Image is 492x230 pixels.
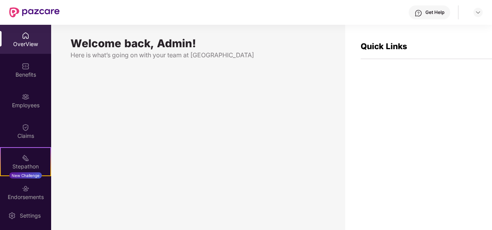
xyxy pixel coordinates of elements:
img: svg+xml;base64,PHN2ZyB4bWxucz0iaHR0cDovL3d3dy53My5vcmcvMjAwMC9zdmciIHdpZHRoPSIyMSIgaGVpZ2h0PSIyMC... [22,154,29,162]
img: svg+xml;base64,PHN2ZyBpZD0iSG9tZSIgeG1sbnM9Imh0dHA6Ly93d3cudzMub3JnLzIwMDAvc3ZnIiB3aWR0aD0iMjAiIG... [22,32,29,39]
div: Stepathon [1,163,50,170]
img: svg+xml;base64,PHN2ZyBpZD0iQ2xhaW0iIHhtbG5zPSJodHRwOi8vd3d3LnczLm9yZy8yMDAwL3N2ZyIgd2lkdGg9IjIwIi... [22,124,29,131]
div: Welcome back, Admin! [71,40,330,46]
span: Quick Links [361,41,407,51]
div: Get Help [425,9,444,15]
div: New Challenge [9,172,42,179]
img: svg+xml;base64,PHN2ZyBpZD0iQmVuZWZpdHMiIHhtbG5zPSJodHRwOi8vd3d3LnczLm9yZy8yMDAwL3N2ZyIgd2lkdGg9Ij... [22,62,29,70]
img: New Pazcare Logo [9,7,60,17]
img: svg+xml;base64,PHN2ZyBpZD0iRW1wbG95ZWVzIiB4bWxucz0iaHR0cDovL3d3dy53My5vcmcvMjAwMC9zdmciIHdpZHRoPS... [22,93,29,101]
img: svg+xml;base64,PHN2ZyBpZD0iRHJvcGRvd24tMzJ4MzIiIHhtbG5zPSJodHRwOi8vd3d3LnczLm9yZy8yMDAwL3N2ZyIgd2... [475,9,481,15]
img: svg+xml;base64,PHN2ZyBpZD0iSGVscC0zMngzMiIgeG1sbnM9Imh0dHA6Ly93d3cudzMub3JnLzIwMDAvc3ZnIiB3aWR0aD... [415,9,422,17]
div: Settings [17,212,43,220]
img: svg+xml;base64,PHN2ZyBpZD0iU2V0dGluZy0yMHgyMCIgeG1sbnM9Imh0dHA6Ly93d3cudzMub3JnLzIwMDAvc3ZnIiB3aW... [8,212,16,220]
div: Here is what’s going on with your team at [GEOGRAPHIC_DATA] [71,50,330,60]
img: svg+xml;base64,PHN2ZyBpZD0iRW5kb3JzZW1lbnRzIiB4bWxucz0iaHR0cDovL3d3dy53My5vcmcvMjAwMC9zdmciIHdpZH... [22,185,29,192]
